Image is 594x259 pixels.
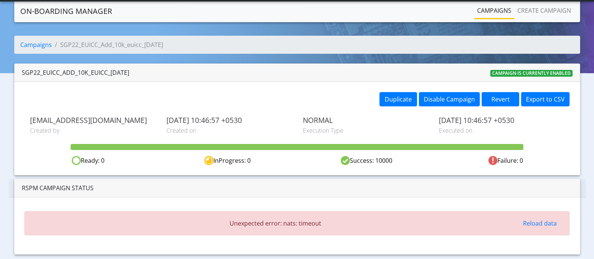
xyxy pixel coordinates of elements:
[166,116,292,124] span: [DATE] 10:46:57 +0530
[30,116,155,124] span: [EMAIL_ADDRESS][DOMAIN_NAME]
[14,36,580,60] nav: breadcrumb
[52,40,163,49] li: SGP22_EUICC_Add_10k_euicc_[DATE]
[22,68,129,77] div: SGP22_EUICC_Add_10k_euicc_[DATE]
[439,116,564,124] span: [DATE] 10:46:57 +0530
[341,156,350,165] img: success.svg
[297,156,436,165] div: Success: 10000
[419,92,480,106] button: Disable Campaign
[514,3,574,18] a: Create campaign
[30,126,155,135] span: Created by
[32,219,518,228] span: Unexpected error: nats: timeout
[439,126,564,135] span: Executed on
[490,70,573,77] span: Campaign is currently enabled
[436,156,575,165] div: Failure: 0
[482,92,519,106] button: Revert
[72,156,81,165] img: ready.svg
[22,184,94,192] span: RSPM Campaign Status
[521,92,570,106] button: Export to CSV
[488,156,497,165] img: fail.svg
[166,126,292,135] span: Created on
[158,156,297,165] div: InProgress: 0
[20,41,52,49] a: Campaigns
[303,116,428,124] span: NORMAL
[19,156,158,165] div: Ready: 0
[518,216,562,230] button: Reload data
[20,4,112,19] a: On-Boarding Manager
[204,156,213,165] img: in-progress.svg
[474,3,514,18] a: Campaigns
[303,126,428,135] span: Execution Type
[379,92,417,106] button: Duplicate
